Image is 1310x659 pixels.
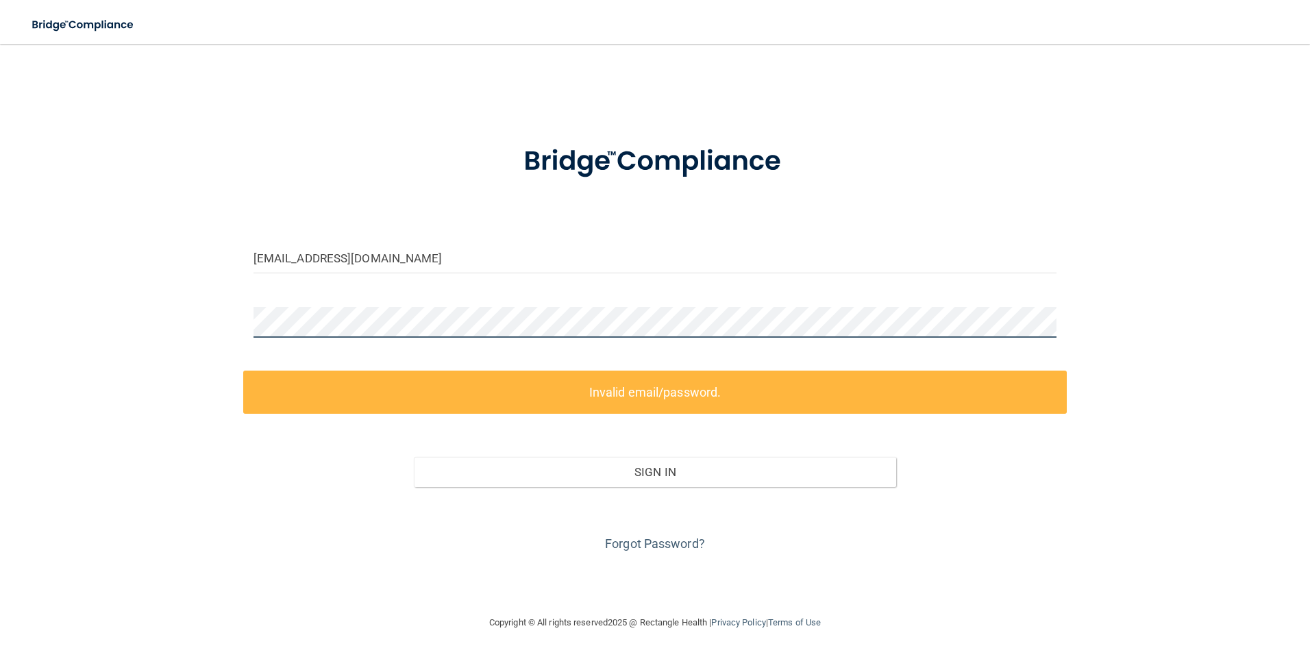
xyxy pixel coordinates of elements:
img: bridge_compliance_login_screen.278c3ca4.svg [495,126,815,197]
label: Invalid email/password. [243,371,1067,414]
img: bridge_compliance_login_screen.278c3ca4.svg [21,11,147,39]
a: Terms of Use [768,617,821,627]
a: Forgot Password? [605,536,705,551]
div: Copyright © All rights reserved 2025 @ Rectangle Health | | [405,601,905,645]
input: Email [254,243,1057,273]
a: Privacy Policy [711,617,765,627]
button: Sign In [414,457,896,487]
